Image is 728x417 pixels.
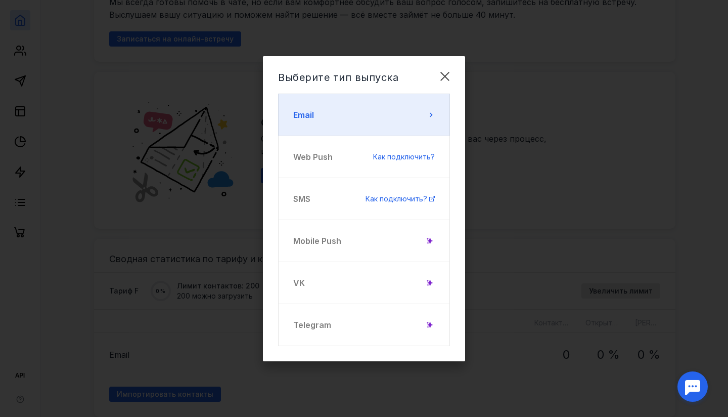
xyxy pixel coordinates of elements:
a: Как подключить? [366,194,435,204]
span: Как подключить? [366,194,427,203]
button: Email [278,94,450,136]
span: Выберите тип выпуска [278,71,398,84]
span: Как подключить? [373,152,435,161]
span: Email [293,109,314,121]
a: Как подключить? [373,152,435,162]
